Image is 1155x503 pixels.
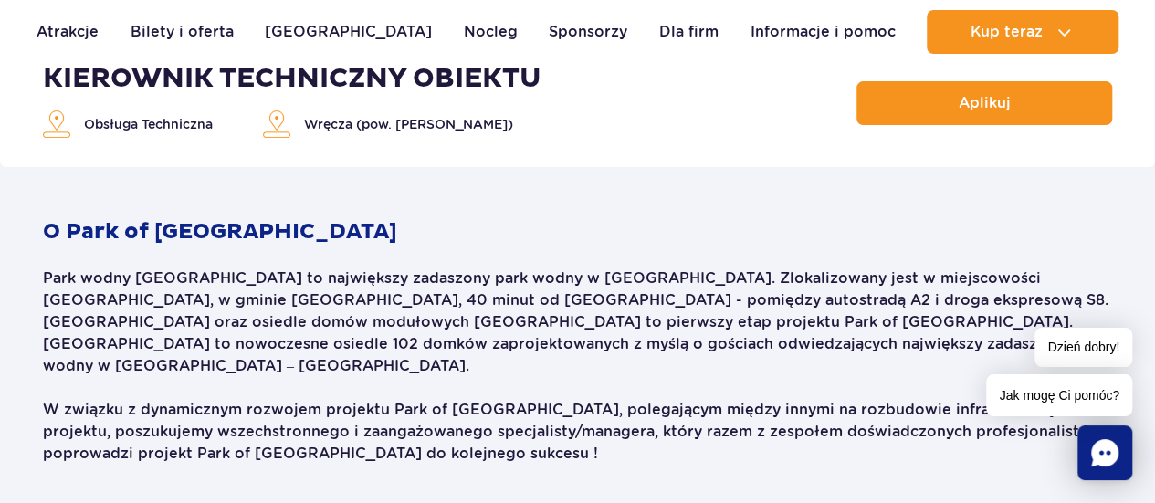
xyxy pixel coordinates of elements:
a: Sponsorzy [549,10,627,54]
p: Park wodny [GEOGRAPHIC_DATA] to największy zadaszony park wodny w [GEOGRAPHIC_DATA]. Zlokalizowan... [43,267,1112,377]
img: localization [263,110,290,138]
li: Wręcza (pow. [PERSON_NAME]) [263,110,513,138]
p: Aplikuj [959,94,1011,111]
a: Nocleg [464,10,518,54]
li: Obsługa Techniczna [43,110,213,138]
a: Informacje i pomoc [750,10,895,54]
a: [GEOGRAPHIC_DATA] [265,10,432,54]
a: Atrakcje [37,10,99,54]
span: Jak mogę Ci pomóc? [986,374,1132,416]
span: Kup teraz [970,24,1042,40]
span: Dzień dobry! [1034,328,1132,367]
div: Chat [1077,425,1132,480]
p: W związku z dynamicznym rozwojem projektu Park of [GEOGRAPHIC_DATA], polegającym między innymi na... [43,399,1112,465]
img: localization [43,110,70,138]
h1: KIEROWNIK TECHNICZNY OBIEKTU [43,62,541,95]
button: Kup teraz [927,10,1118,54]
a: Dla firm [659,10,719,54]
a: Bilety i oferta [131,10,234,54]
h2: O Park of [GEOGRAPHIC_DATA] [43,189,1112,246]
a: Aplikuj [856,81,1112,125]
